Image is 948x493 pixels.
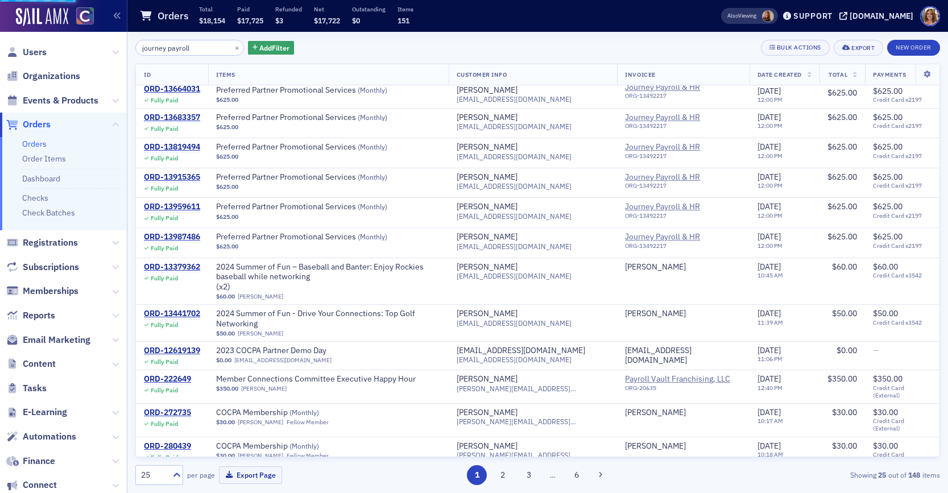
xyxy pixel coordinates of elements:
button: 2 [493,465,513,485]
button: 3 [519,465,539,485]
span: kit@p-payroll.com [625,346,741,366]
span: Preferred Partner Promotional Services [216,202,387,212]
a: [PERSON_NAME] [457,202,518,212]
span: $625.00 [216,96,238,103]
a: ORD-13987486 [144,232,200,242]
span: $17,722 [314,16,340,25]
div: ORG-13492217 [625,242,728,254]
span: Email Marketing [23,334,90,346]
img: SailAMX [16,8,68,26]
div: Fully Paid [151,245,178,252]
span: $17,725 [237,16,263,25]
a: ORD-13683357 [144,113,200,123]
a: Checks [22,193,48,203]
span: [DATE] [757,345,781,355]
button: AddFilter [248,41,295,55]
div: ORD-272735 [144,408,191,418]
span: Credit Card x2197 [873,96,932,103]
a: [PERSON_NAME] [625,408,686,418]
a: ORD-13664031 [144,84,200,94]
a: ORD-13915365 [144,172,200,183]
a: [PERSON_NAME] [238,293,283,300]
span: 2024 Summer of Fun – Baseball and Banter: Enjoy Rockies baseball while networking [216,262,441,282]
span: Memberships [23,285,78,297]
a: Order Items [22,154,66,164]
a: [PERSON_NAME] [457,142,518,152]
div: ORG-13492217 [625,122,728,134]
a: [PERSON_NAME] [457,408,518,418]
span: ( Monthly ) [358,85,387,94]
span: $625.00 [873,172,903,182]
a: Memberships [6,285,78,297]
a: Connect [6,479,57,491]
div: Support [793,11,833,21]
span: Sheila Duggan [762,10,774,22]
span: $625.00 [873,112,903,122]
button: × [232,42,242,52]
span: Credit Card x3542 [873,319,932,326]
span: Credit Card x2197 [873,152,932,160]
div: ORD-13819494 [144,142,200,152]
span: Credit Card x3542 [873,272,932,279]
span: [EMAIL_ADDRESS][DOMAIN_NAME] [457,95,572,103]
div: ORG-13492217 [625,92,728,103]
span: $350.00 [873,374,903,384]
span: Items [216,71,235,78]
span: $625.00 [873,86,903,96]
div: Fully Paid [151,96,178,103]
p: Total [199,5,225,13]
span: $30.00 [873,407,898,417]
a: [PERSON_NAME] [457,262,518,272]
a: Payroll Vault Franchising, LLC [625,374,730,384]
button: 1 [467,465,487,485]
span: $0 [352,16,360,25]
div: Fully Paid [151,420,178,428]
span: [PERSON_NAME][EMAIL_ADDRESS][PERSON_NAME][DOMAIN_NAME] [457,417,610,426]
div: [PERSON_NAME] [457,374,518,384]
span: $60.00 [832,262,857,272]
span: $50.00 [216,330,235,337]
p: Items [398,5,413,13]
p: Refunded [275,5,302,13]
a: ORD-13441702 [144,309,200,319]
a: [PERSON_NAME] [625,262,686,272]
span: Subscriptions [23,261,79,274]
span: Member Connections Committee Executive Happy Hour [216,374,416,384]
span: $625.00 [827,142,857,152]
a: Automations [6,430,76,443]
span: $625.00 [827,201,857,212]
a: Journey Payroll & HR [625,113,728,123]
span: Add Filter [259,43,289,53]
span: [DATE] [757,112,781,122]
span: Preferred Partner Promotional Services [216,142,387,152]
span: COCPA Membership [216,408,359,418]
a: 2024 Summer of Fun - Drive Your Connections: Top Golf Networking [216,309,441,329]
span: Credit Card (External) [873,384,932,399]
div: Fully Paid [151,275,178,282]
span: $350.00 [827,374,857,384]
a: ORD-280439 [144,441,191,451]
span: [DATE] [757,407,781,417]
a: Dashboard [22,173,60,184]
div: ORG-13492217 [625,182,728,193]
div: ORG-20635 [625,384,730,396]
time: 12:00 PM [757,122,783,130]
a: [PERSON_NAME] [238,419,283,426]
span: ( Monthly ) [358,172,387,181]
time: 12:40 PM [757,384,783,392]
div: [EMAIL_ADDRESS][DOMAIN_NAME] [625,346,741,366]
span: Credit Card x2197 [873,122,932,130]
div: Fully Paid [151,358,178,366]
label: per page [187,470,215,480]
p: Paid [237,5,263,13]
span: $625.00 [873,142,903,152]
a: Finance [6,455,55,467]
span: $30.00 [216,419,235,426]
a: Journey Payroll & HR [625,232,728,242]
